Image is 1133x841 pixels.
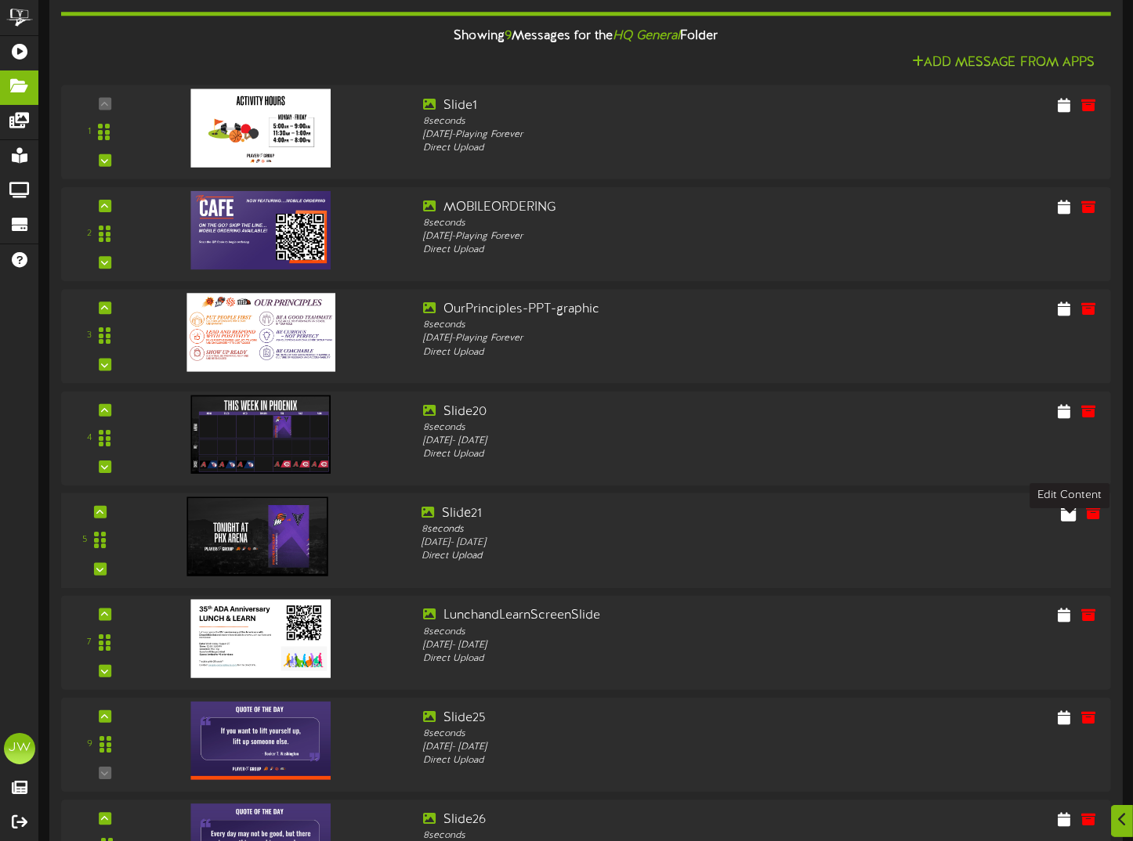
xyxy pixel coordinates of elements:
div: Direct Upload [423,652,837,666]
div: [DATE] - [DATE] [423,639,837,652]
img: 0694f3da-6b4e-4ede-970c-3f2c3943aed0.jpg [186,293,335,371]
div: Direct Upload [422,550,840,564]
img: f5ec0cc1-81b2-4ee6-8799-0fac85779c42.jpg [191,702,331,780]
div: 8 seconds [422,523,840,536]
div: Direct Upload [423,754,837,767]
img: b38bd89a-c030-47fc-93cf-88728240c96c.jpg [187,497,328,576]
button: Add Message From Apps [907,54,1099,74]
div: Direct Upload [423,244,837,257]
div: Direct Upload [423,346,837,359]
div: [DATE] - Playing Forever [423,332,837,345]
img: 133114a6-1768-4081-8335-225a0c43d56c.jpg [191,395,331,474]
div: [DATE] - Playing Forever [423,230,837,244]
div: Direct Upload [423,448,837,461]
div: [DATE] - [DATE] [423,435,837,448]
div: Showing Messages for the Folder [49,20,1123,54]
div: Slide20 [423,403,837,421]
div: 8 seconds [423,625,837,638]
div: 8 seconds [423,727,837,741]
div: LunchandLearnScreenSlide [423,608,837,626]
div: 9 [87,738,92,751]
div: Direct Upload [423,142,837,155]
img: adba3827-fc74-499d-80c1-1a7b2b1be074.jpg [191,191,331,269]
div: 8 seconds [423,319,837,332]
div: Slide21 [422,505,840,523]
div: 8 seconds [423,421,837,435]
div: Slide25 [423,709,837,727]
div: [DATE] - [DATE] [422,536,840,550]
span: 9 [505,30,512,44]
div: Slide26 [423,811,837,829]
div: [DATE] - [DATE] [423,741,837,754]
div: JW [4,733,35,764]
div: MOBILEORDERING [423,199,837,217]
div: OurPrinciples-PPT-graphic [423,301,837,319]
div: 8 seconds [423,114,837,128]
img: ba93c8a4-b426-4ebb-929b-7ce8c6b6fd48.jpg [191,89,331,168]
i: HQ General [613,30,680,44]
div: Slide1 [423,97,837,115]
img: efbfbf75-8d88-4026-8b56-334e22d077c8.jpg [191,599,331,677]
div: [DATE] - Playing Forever [423,128,837,142]
div: 8 seconds [423,217,837,230]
